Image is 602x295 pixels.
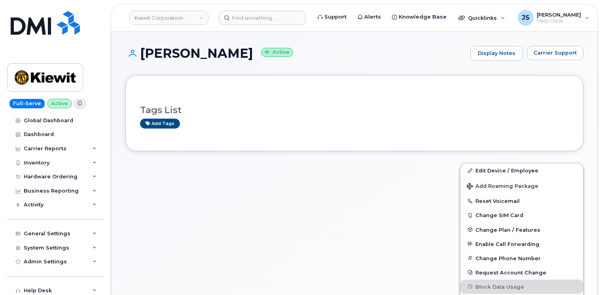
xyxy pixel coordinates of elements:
[261,48,293,57] small: Active
[140,119,180,129] a: Add tags
[470,46,523,61] a: Display Notes
[460,223,583,237] button: Change Plan / Features
[460,194,583,208] button: Reset Voicemail
[125,46,466,60] h1: [PERSON_NAME]
[460,163,583,178] a: Edit Device / Employee
[475,241,540,247] span: Enable Call Forwarding
[475,227,540,233] span: Change Plan / Features
[534,49,577,57] span: Carrier Support
[460,280,583,294] button: Block Data Usage
[467,183,538,191] span: Add Roaming Package
[460,265,583,280] button: Request Account Change
[460,178,583,194] button: Add Roaming Package
[460,208,583,222] button: Change SIM Card
[527,46,583,60] button: Carrier Support
[140,105,569,115] h3: Tags List
[460,237,583,251] button: Enable Call Forwarding
[460,251,583,265] button: Change Phone Number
